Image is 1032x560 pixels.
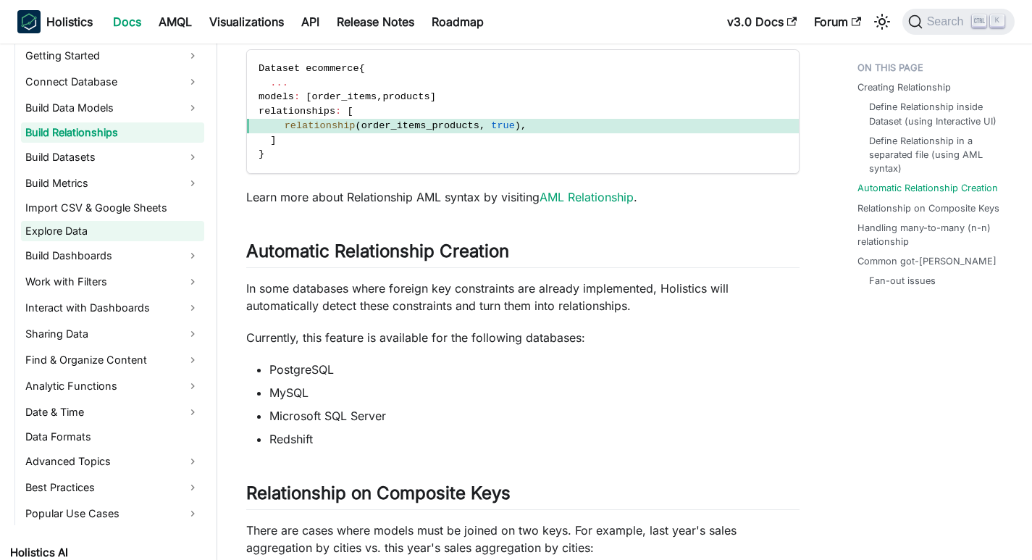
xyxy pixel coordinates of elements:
a: Date & Time [21,401,204,424]
a: Build Data Models [21,96,204,120]
a: Getting Started [21,44,204,67]
a: Creating Relationship [857,80,951,94]
span: ] [430,91,436,102]
a: Common got-[PERSON_NAME] [857,254,997,268]
span: relationship [285,120,356,131]
a: Define Relationship in a separated file (using AML syntax) [869,134,1003,176]
p: In some databases where foreign key constraints are already implemented, Holistics will automatic... [246,280,800,314]
a: AMQL [150,10,201,33]
a: Roadmap [423,10,492,33]
li: Microsoft SQL Server [269,407,800,425]
li: MySQL [269,384,800,401]
button: Search (Ctrl+K) [902,9,1015,35]
a: Automatic Relationship Creation [857,181,998,195]
h2: Relationship on Composite Keys [246,482,800,510]
a: Work with Filters [21,270,204,293]
span: products [382,91,429,102]
a: Data Formats [21,427,204,447]
span: ) [515,120,521,131]
a: Build Metrics [21,172,204,195]
a: Best Practices [21,476,204,499]
p: Currently, this feature is available for the following databases: [246,329,800,346]
span: order_items [311,91,377,102]
span: ( [356,120,361,131]
h2: Automatic Relationship Creation [246,241,800,268]
a: Release Notes [328,10,423,33]
a: Sharing Data [21,322,204,346]
span: ] [270,135,276,146]
span: models [259,91,294,102]
a: Fan-out issues [869,274,936,288]
a: HolisticsHolistics [17,10,93,33]
span: : [294,91,300,102]
span: Dataset ecommerce [259,63,359,74]
p: Learn more about Relationship AML syntax by visiting . [246,188,800,206]
span: , [479,120,485,131]
li: PostgreSQL [269,361,800,378]
span: { [359,63,365,74]
a: Connect Database [21,70,204,93]
span: true [491,120,515,131]
span: [ [347,106,353,117]
span: order_items_products [361,120,479,131]
a: Define Relationship inside Dataset (using Interactive UI) [869,100,1003,128]
a: Find & Organize Content [21,348,204,372]
span: : [335,106,341,117]
button: Switch between dark and light mode (currently light mode) [871,10,894,33]
span: relationships [259,106,335,117]
a: AML Relationship [540,190,634,204]
span: , [521,120,527,131]
a: Popular Use Cases [21,502,204,525]
a: API [293,10,328,33]
kbd: K [990,14,1004,28]
span: [ [306,91,311,102]
span: , [377,91,382,102]
b: Holistics [46,13,93,30]
a: Handling many-to-many (n-n) relationship [857,221,1009,248]
span: Search [923,15,973,28]
a: Advanced Topics [21,450,204,473]
a: Import CSV & Google Sheets [21,198,204,218]
a: Docs [104,10,150,33]
li: Redshift [269,430,800,448]
a: Build Relationships [21,122,204,143]
a: Visualizations [201,10,293,33]
span: } [259,149,264,159]
a: v3.0 Docs [718,10,805,33]
a: Build Datasets [21,146,204,169]
p: There are cases where models must be joined on two keys. For example, last year's sales aggregati... [246,522,800,556]
a: Analytic Functions [21,375,204,398]
img: Holistics [17,10,41,33]
span: ... [270,78,288,88]
a: Explore Data [21,221,204,241]
a: Interact with Dashboards [21,296,204,319]
a: Build Dashboards [21,244,204,267]
a: Forum [805,10,870,33]
a: Relationship on Composite Keys [857,201,999,215]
